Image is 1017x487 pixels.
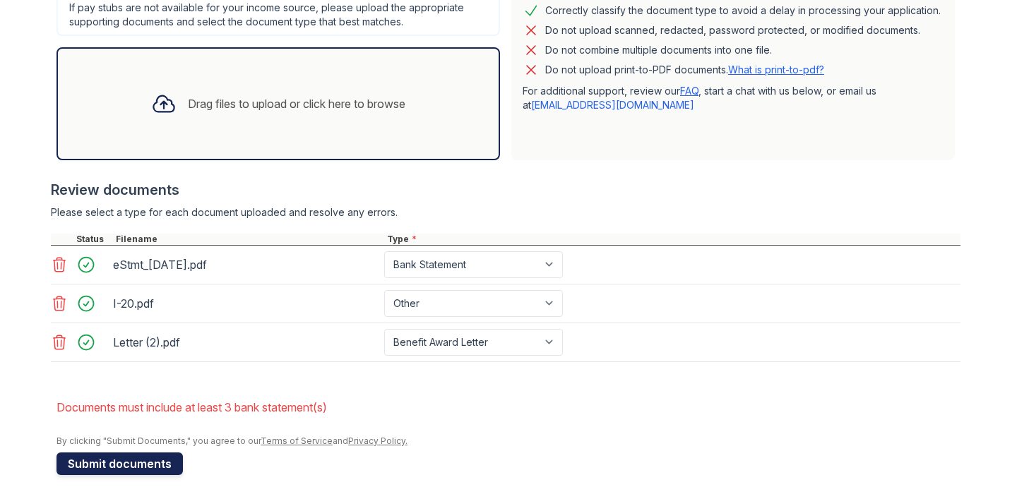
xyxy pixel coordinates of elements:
[113,234,384,245] div: Filename
[545,2,941,19] div: Correctly classify the document type to avoid a delay in processing your application.
[56,452,183,475] button: Submit documents
[545,22,920,39] div: Do not upload scanned, redacted, password protected, or modified documents.
[73,234,113,245] div: Status
[261,435,333,446] a: Terms of Service
[545,42,772,59] div: Do not combine multiple documents into one file.
[113,253,379,276] div: eStmt_[DATE].pdf
[113,331,379,354] div: Letter (2).pdf
[680,85,698,97] a: FAQ
[51,205,961,220] div: Please select a type for each document uploaded and resolve any errors.
[56,435,961,447] div: By clicking "Submit Documents," you agree to our and
[531,99,694,111] a: [EMAIL_ADDRESS][DOMAIN_NAME]
[188,95,405,112] div: Drag files to upload or click here to browse
[523,84,944,112] p: For additional support, review our , start a chat with us below, or email us at
[728,64,824,76] a: What is print-to-pdf?
[51,180,961,200] div: Review documents
[384,234,961,245] div: Type
[545,63,824,77] p: Do not upload print-to-PDF documents.
[56,393,961,421] li: Documents must include at least 3 bank statement(s)
[348,435,408,446] a: Privacy Policy.
[113,292,379,315] div: I-20.pdf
